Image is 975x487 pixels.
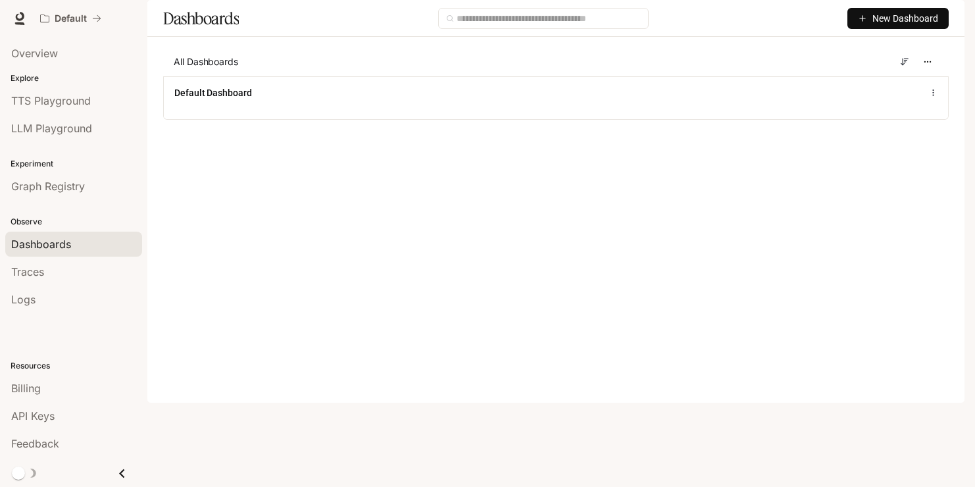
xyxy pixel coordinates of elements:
[872,11,938,26] span: New Dashboard
[163,5,239,32] h1: Dashboards
[847,8,949,29] button: New Dashboard
[34,5,107,32] button: All workspaces
[174,55,238,68] span: All Dashboards
[174,86,252,99] a: Default Dashboard
[55,13,87,24] p: Default
[930,442,962,474] iframe: Intercom live chat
